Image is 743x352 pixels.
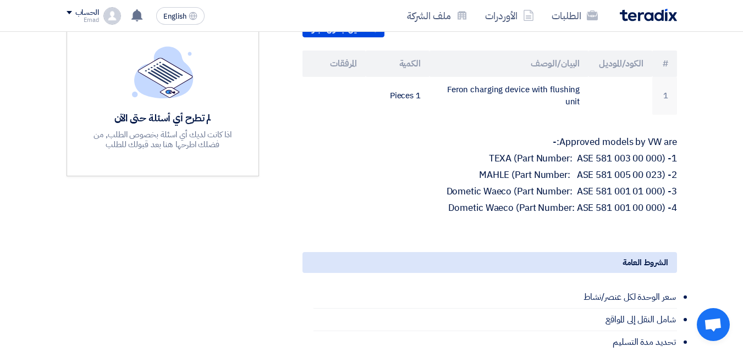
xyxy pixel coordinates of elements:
img: profile_test.png [103,7,121,25]
th: البيان/الوصف [430,51,588,77]
td: 1 Pieces [366,77,430,115]
li: شامل النقل إلى المواقع [313,309,677,331]
th: الكمية [366,51,430,77]
p: 4- Dometic Waeco (Part Number: ASE 581 001 00 000) [302,203,677,214]
th: الكود/الموديل [588,51,652,77]
a: الأوردرات [476,3,543,29]
img: empty_state_list.svg [132,46,194,98]
div: لم تطرح أي أسئلة حتى الآن [82,111,243,124]
li: سعر الوحدة لكل عنصر/نشاط [313,286,677,309]
a: الطلبات [543,3,607,29]
div: Emad [67,17,99,23]
p: 2- MAHLE (Part Number: ASE 581 005 00 023) [302,170,677,181]
a: ملف الشركة [398,3,476,29]
div: الحساب [75,8,99,18]
p: 1- TEXA (Part Number: ASE 581 003 00 000) [302,153,677,164]
button: English [156,7,205,25]
td: Feron charging device with flushing unit [430,77,588,115]
div: Open chat [697,308,730,341]
th: # [652,51,677,77]
p: Approved models by VW are:- [302,137,677,148]
td: 1 [652,77,677,115]
p: 3- Dometic Waeco (Part Number: ASE 581 001 01 000) [302,186,677,197]
span: English [163,13,186,20]
th: المرفقات [302,51,366,77]
div: اذا كانت لديك أي اسئلة بخصوص الطلب, من فضلك اطرحها هنا بعد قبولك للطلب [82,130,243,149]
img: Teradix logo [620,9,677,21]
span: الشروط العامة [623,256,668,269]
